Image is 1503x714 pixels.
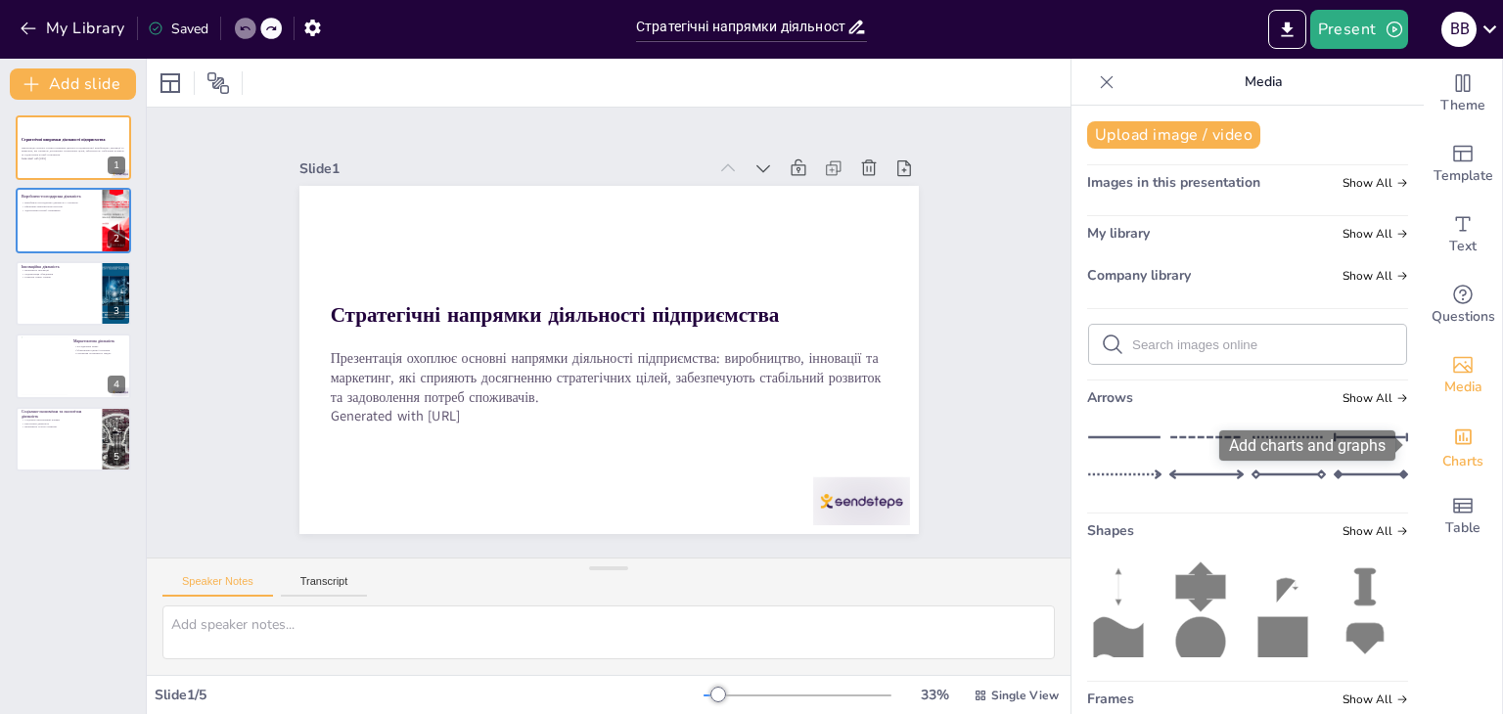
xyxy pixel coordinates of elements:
div: 3 [16,261,131,326]
div: 2 [16,188,131,252]
span: Text [1449,236,1477,257]
span: Show all [1343,524,1408,538]
button: Export to PowerPoint [1268,10,1306,49]
button: Add slide [10,68,136,100]
button: Transcript [281,575,368,597]
p: Створення позитивного іміджу [73,352,125,356]
p: Виробничо-господарська діяльність є основною [22,201,97,204]
div: Layout [155,67,186,99]
div: Add text boxes [1424,200,1502,270]
div: В В [1441,12,1477,47]
button: Present [1310,10,1408,49]
span: Frames [1087,690,1134,708]
span: Theme [1440,95,1485,116]
button: Speaker Notes [162,575,273,597]
button: Upload image / video [1087,121,1260,149]
p: Інноваційна діяльність [22,264,97,270]
p: Media [1122,59,1404,106]
div: Saved [148,20,208,38]
span: Show all [1343,176,1408,190]
div: 5 [16,407,131,471]
span: Show all [1343,269,1408,283]
p: Важливість сталого розвитку [22,424,97,428]
div: Add images, graphics, shapes or video [1424,340,1502,411]
p: Маркетингова діяльність [73,338,125,344]
button: My Library [15,13,133,44]
div: Add charts and graphs [1219,430,1395,461]
div: Slide 1 [388,48,769,231]
p: Ефективне використання ресурсів [22,204,97,208]
span: Show all [1343,227,1408,241]
div: 1 [108,156,125,174]
div: 4 [16,334,131,398]
div: Slide 1 / 5 [155,686,704,704]
p: Соціально-економічний напрям [22,418,97,422]
div: Add charts and graphs [1424,411,1502,481]
span: Arrows [1087,388,1133,407]
strong: Стратегічні напрямки діяльності підприємства [22,137,106,142]
span: Images in this presentation [1087,173,1260,192]
span: My library [1087,224,1150,243]
span: Single View [991,688,1059,703]
div: Change the overall theme [1424,59,1502,129]
p: Соціально-економічна та екологічна діяльність [22,409,97,420]
p: Розвиток нових товарів [22,276,97,280]
span: Show all [1343,391,1408,405]
span: Table [1445,517,1480,539]
span: Questions [1432,306,1495,328]
span: Shapes [1087,521,1134,540]
div: Get real-time input from your audience [1424,270,1502,340]
div: 2 [108,230,125,247]
p: Презентація охоплює основні напрямки діяльності підприємства: виробництво, інновації та маркетинг... [324,234,856,513]
span: Show all [1343,692,1408,706]
p: Формування цінової політики [73,348,125,352]
div: 33 % [911,686,958,704]
div: 4 [108,376,125,393]
p: Важливість інновацій [22,268,97,272]
div: 1 [16,115,131,180]
p: Дослідження ринку [73,345,125,349]
span: Position [206,71,230,95]
div: Add ready made slides [1424,129,1502,200]
span: Company library [1087,266,1191,285]
div: 5 [108,448,125,466]
strong: Стратегічні напрямки діяльності підприємства [355,191,777,399]
div: 3 [108,302,125,320]
span: Media [1444,377,1482,398]
p: Виробничо-господарська діяльність [22,193,97,199]
div: Add a table [1424,481,1502,552]
button: В В [1441,10,1477,49]
p: Generated with [URL] [316,287,833,531]
p: Generated with [URL] [22,156,125,160]
span: Template [1434,165,1493,187]
p: Модернізація обладнання [22,272,97,276]
input: Search images online [1132,337,1394,352]
p: Екологічна діяльність [22,422,97,425]
p: Задоволення потреб споживачів [22,207,97,211]
p: Презентація охоплює основні напрямки діяльності підприємства: виробництво, інновації та маркетинг... [22,146,125,156]
span: Charts [1442,451,1483,472]
input: Insert title [636,13,846,41]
